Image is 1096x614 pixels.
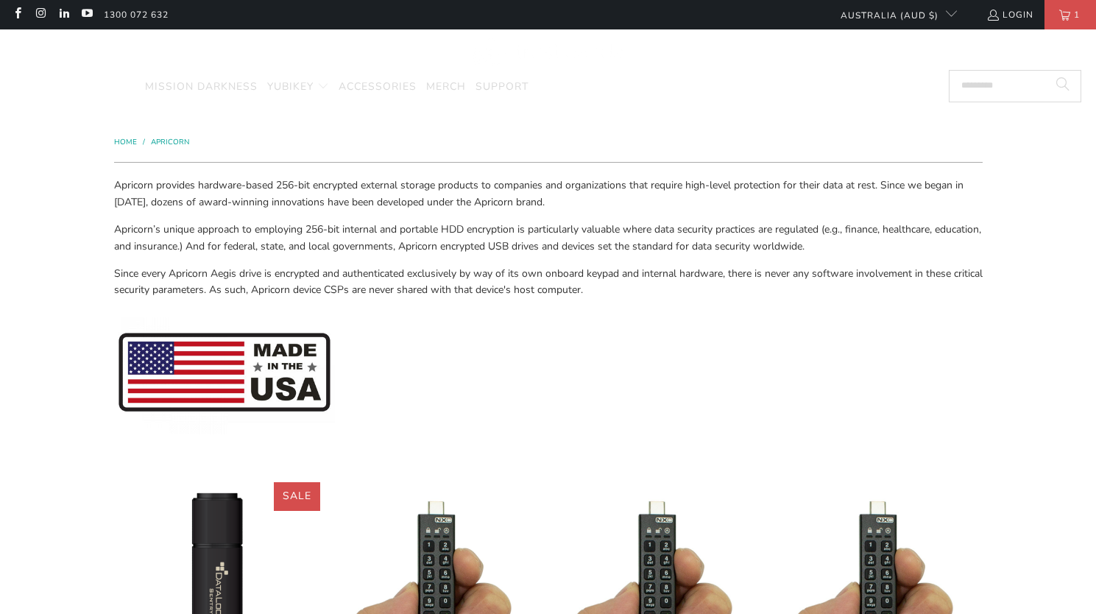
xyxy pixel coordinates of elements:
button: Search [1044,70,1081,102]
span: Merch [426,80,466,93]
span: Accessories [339,80,417,93]
span: Home [114,137,137,147]
span: Since every Apricorn Aegis drive is encrypted and authenticated exclusively by way of its own onb... [114,267,983,297]
input: Search... [949,70,1081,102]
span: Apricorn provides hardware-based 256-bit encrypted external storage products to companies and org... [114,178,964,208]
a: Merch [426,70,466,105]
summary: YubiKey [267,70,329,105]
img: Trust Panda Australia [473,37,623,67]
a: Trust Panda Australia on Instagram [34,9,46,21]
a: Trust Panda Australia on Facebook [11,9,24,21]
a: Support [475,70,528,105]
a: Mission Darkness [145,70,258,105]
span: Sale [283,489,311,503]
span: Apricorn’s unique approach to employing 256-bit internal and portable HDD encryption is particula... [114,222,981,253]
span: / [143,137,145,147]
span: Encrypted Storage [15,80,135,93]
a: Home [114,137,139,147]
a: Trust Panda Australia on LinkedIn [57,9,70,21]
nav: Translation missing: en.navigation.header.main_nav [15,70,528,105]
a: Accessories [339,70,417,105]
a: Login [986,7,1033,23]
span: Mission Darkness [145,80,258,93]
a: Encrypted Storage [15,70,135,105]
a: Trust Panda Australia on YouTube [80,9,93,21]
a: 1300 072 632 [104,7,169,23]
a: Apricorn [151,137,189,147]
span: YubiKey [267,80,314,93]
span: Support [475,80,528,93]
